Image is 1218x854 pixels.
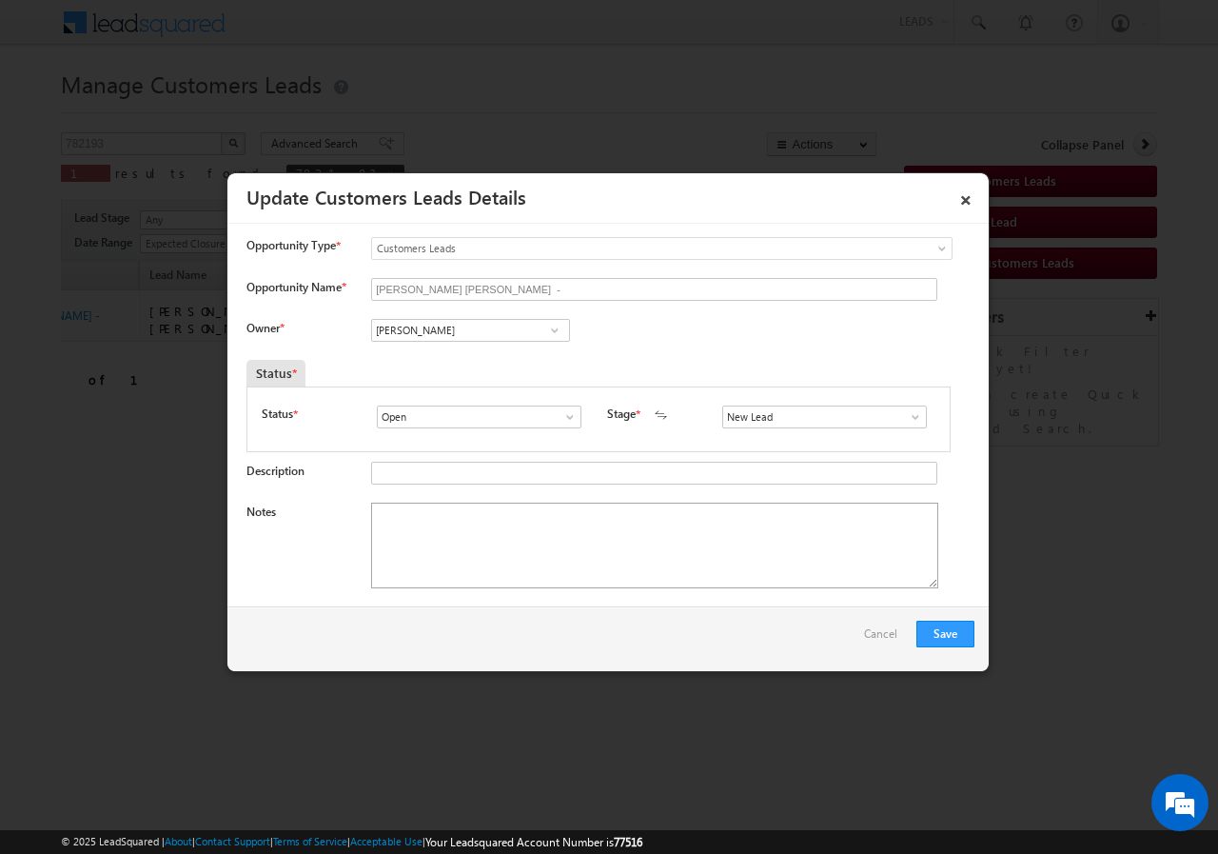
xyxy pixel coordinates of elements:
[32,100,80,125] img: d_60004797649_company_0_60004797649
[371,319,570,342] input: Type to Search
[246,360,305,387] div: Status
[246,237,336,254] span: Opportunity Type
[262,406,293,423] label: Status
[350,835,422,847] a: Acceptable Use
[916,621,974,647] button: Save
[246,464,304,478] label: Description
[377,406,581,428] input: Type to Search
[542,321,566,340] a: Show All Items
[614,835,642,849] span: 77516
[950,180,982,213] a: ×
[273,835,347,847] a: Terms of Service
[25,176,347,570] textarea: Type your message and hit 'Enter'
[165,835,192,847] a: About
[195,835,270,847] a: Contact Support
[553,407,577,427] a: Show All Items
[722,406,927,428] input: Type to Search
[312,10,358,55] div: Minimize live chat window
[246,183,526,209] a: Update Customers Leads Details
[259,586,345,612] em: Start Chat
[864,621,907,657] a: Cancel
[246,321,284,335] label: Owner
[607,406,636,423] label: Stage
[371,237,953,260] a: Customers Leads
[246,280,345,294] label: Opportunity Name
[99,100,320,125] div: Chat with us now
[372,240,874,257] span: Customers Leads
[425,835,642,849] span: Your Leadsquared Account Number is
[898,407,922,427] a: Show All Items
[246,505,276,519] label: Notes
[61,833,642,851] span: © 2025 LeadSquared | | | | |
